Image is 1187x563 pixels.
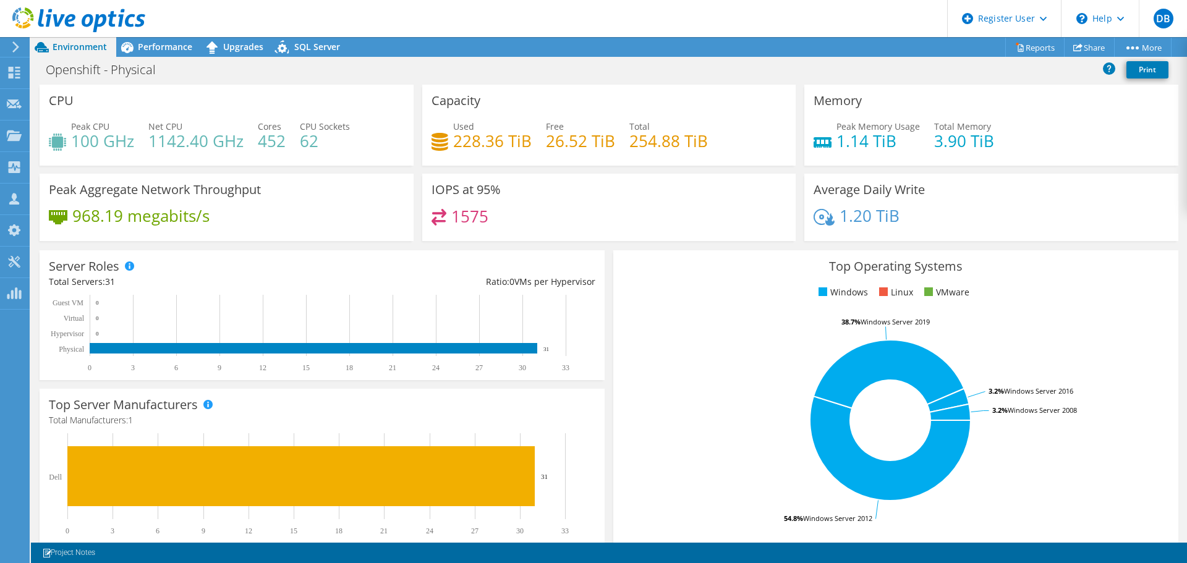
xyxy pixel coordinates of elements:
[49,94,74,108] h3: CPU
[934,134,994,148] h4: 3.90 TiB
[1126,61,1168,78] a: Print
[148,121,182,132] span: Net CPU
[33,545,104,561] a: Project Notes
[53,298,83,307] text: Guest VM
[1005,38,1065,57] a: Reports
[475,363,483,372] text: 27
[561,527,569,535] text: 33
[389,363,396,372] text: 21
[803,514,872,523] tspan: Windows Server 2012
[1076,13,1087,24] svg: \n
[546,134,615,148] h4: 26.52 TiB
[934,121,991,132] span: Total Memory
[218,363,221,372] text: 9
[509,276,514,287] span: 0
[1004,386,1073,396] tspan: Windows Server 2016
[105,276,115,287] span: 31
[814,94,862,108] h3: Memory
[96,300,99,306] text: 0
[49,183,261,197] h3: Peak Aggregate Network Throughput
[861,317,930,326] tspan: Windows Server 2019
[453,121,474,132] span: Used
[128,414,133,426] span: 1
[989,386,1004,396] tspan: 3.2%
[148,134,244,148] h4: 1142.40 GHz
[245,527,252,535] text: 12
[836,121,920,132] span: Peak Memory Usage
[921,286,969,299] li: VMware
[40,63,175,77] h1: Openshift - Physical
[138,41,192,53] span: Performance
[258,134,286,148] h4: 452
[302,363,310,372] text: 15
[432,363,440,372] text: 24
[623,260,1169,273] h3: Top Operating Systems
[202,527,205,535] text: 9
[1064,38,1115,57] a: Share
[992,405,1008,415] tspan: 3.2%
[294,41,340,53] span: SQL Server
[836,134,920,148] h4: 1.14 TiB
[111,527,114,535] text: 3
[876,286,913,299] li: Linux
[814,183,925,197] h3: Average Daily Write
[156,527,160,535] text: 6
[471,527,479,535] text: 27
[432,94,480,108] h3: Capacity
[516,527,524,535] text: 30
[335,527,342,535] text: 18
[71,121,109,132] span: Peak CPU
[784,514,803,523] tspan: 54.8%
[259,363,266,372] text: 12
[1008,405,1077,415] tspan: Windows Server 2008
[49,398,198,412] h3: Top Server Manufacturers
[49,413,595,427] h4: Total Manufacturers:
[629,121,650,132] span: Total
[290,527,297,535] text: 15
[53,41,107,53] span: Environment
[840,209,900,222] h4: 1.20 TiB
[629,134,708,148] h4: 254.88 TiB
[258,121,281,132] span: Cores
[72,209,210,222] h4: 968.19 megabits/s
[51,329,84,338] text: Hypervisor
[426,527,433,535] text: 24
[300,134,350,148] h4: 62
[223,41,263,53] span: Upgrades
[49,260,119,273] h3: Server Roles
[346,363,353,372] text: 18
[815,286,868,299] li: Windows
[380,527,388,535] text: 21
[66,527,69,535] text: 0
[562,363,569,372] text: 33
[64,314,85,323] text: Virtual
[96,331,99,337] text: 0
[841,317,861,326] tspan: 38.7%
[546,121,564,132] span: Free
[322,275,595,289] div: Ratio: VMs per Hypervisor
[300,121,350,132] span: CPU Sockets
[541,473,548,480] text: 31
[49,473,62,481] text: Dell
[453,134,532,148] h4: 228.36 TiB
[88,363,91,372] text: 0
[432,183,501,197] h3: IOPS at 95%
[96,315,99,321] text: 0
[174,363,178,372] text: 6
[1154,9,1173,28] span: DB
[451,210,488,223] h4: 1575
[519,363,526,372] text: 30
[131,363,135,372] text: 3
[59,345,84,353] text: Physical
[1114,38,1172,57] a: More
[71,134,134,148] h4: 100 GHz
[543,346,549,352] text: 31
[49,275,322,289] div: Total Servers:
